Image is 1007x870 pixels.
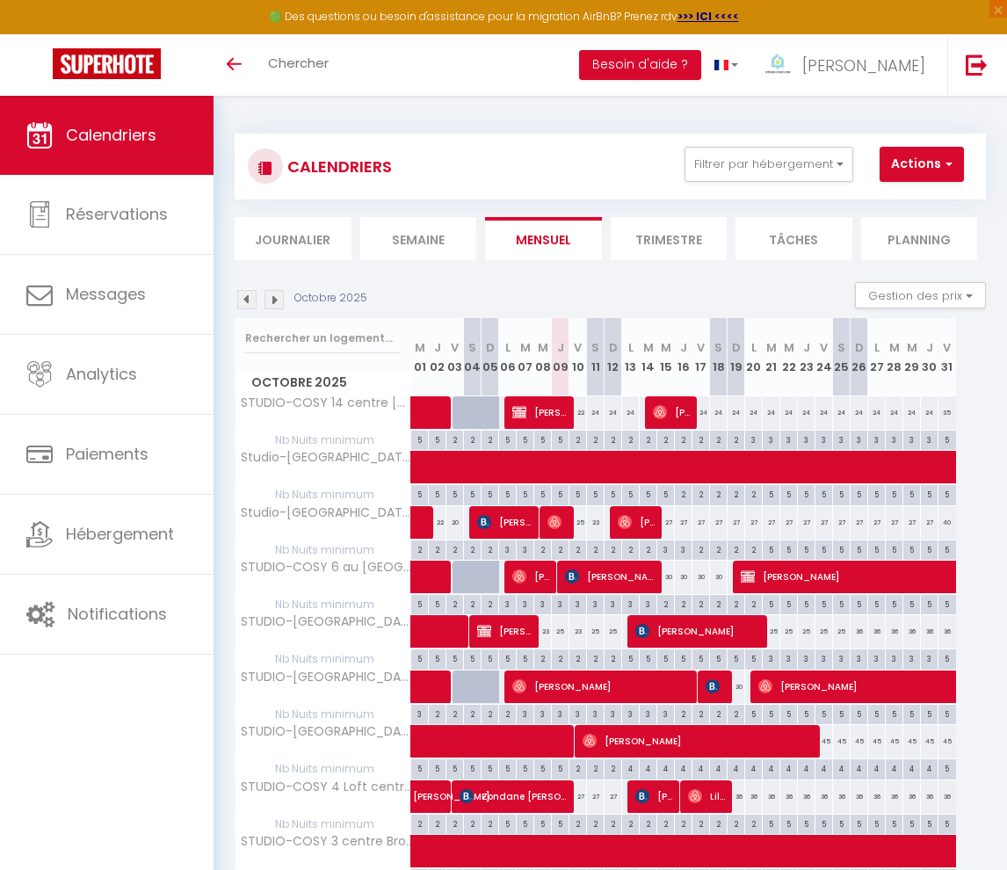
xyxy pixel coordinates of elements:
[434,339,441,356] abbr: J
[728,396,745,429] div: 24
[464,485,481,502] div: 5
[446,431,463,447] div: 2
[605,485,621,502] div: 5
[751,34,947,96] a: ... [PERSON_NAME]
[429,485,446,502] div: 5
[833,318,851,396] th: 25
[499,485,516,502] div: 5
[569,595,586,612] div: 3
[534,485,551,502] div: 5
[622,485,639,502] div: 5
[921,540,938,557] div: 5
[477,505,536,539] span: [PERSON_NAME]
[413,771,494,804] span: [PERSON_NAME]
[517,595,533,612] div: 3
[661,339,671,356] abbr: M
[868,485,885,502] div: 5
[685,147,853,182] button: Filtrer par hébergement
[706,670,729,703] span: [PERSON_NAME]
[569,485,586,502] div: 5
[235,540,410,560] span: Nb Nuits minimum
[903,318,921,396] th: 29
[903,485,920,502] div: 5
[499,540,516,557] div: 3
[569,615,587,648] div: 23
[538,339,548,356] abbr: M
[815,506,833,539] div: 27
[861,217,978,260] li: Planning
[294,290,367,307] p: Octobre 2025
[921,506,938,539] div: 27
[677,9,739,24] strong: >>> ICI <<<<
[360,217,477,260] li: Semaine
[517,540,533,557] div: 3
[833,540,850,557] div: 5
[605,615,622,648] div: 25
[569,506,587,539] div: 25
[579,50,701,80] button: Besoin d'aide ?
[675,506,692,539] div: 27
[505,339,511,356] abbr: L
[657,431,674,447] div: 2
[609,339,618,356] abbr: D
[552,540,569,557] div: 2
[235,370,410,395] span: Octobre 2025
[464,318,482,396] th: 04
[728,506,745,539] div: 27
[784,339,794,356] abbr: M
[583,724,817,758] span: [PERSON_NAME]
[833,506,851,539] div: 27
[697,339,705,356] abbr: V
[482,595,498,612] div: 2
[569,431,586,447] div: 2
[411,485,428,502] div: 5
[851,485,867,502] div: 5
[486,339,495,356] abbr: D
[921,485,938,502] div: 5
[235,485,410,504] span: Nb Nuits minimum
[710,396,728,429] div: 24
[574,339,582,356] abbr: V
[640,431,656,447] div: 2
[851,540,867,557] div: 5
[815,595,832,612] div: 5
[520,339,531,356] abbr: M
[675,540,692,557] div: 3
[763,506,780,539] div: 27
[446,540,463,557] div: 2
[411,318,429,396] th: 01
[268,54,329,72] span: Chercher
[411,595,428,612] div: 5
[66,523,174,545] span: Hébergement
[482,318,499,396] th: 05
[780,318,798,396] th: 22
[763,318,780,396] th: 21
[657,485,674,502] div: 5
[635,614,764,648] span: [PERSON_NAME]
[468,339,476,356] abbr: S
[732,339,741,356] abbr: D
[886,431,902,447] div: 3
[751,339,757,356] abbr: L
[512,560,554,593] span: [PERSON_NAME]
[855,339,864,356] abbr: D
[640,485,656,502] div: 5
[745,396,763,429] div: 24
[238,506,414,519] span: Studio-[GEOGRAPHIC_DATA]
[534,431,551,447] div: 5
[534,595,551,612] div: 3
[815,485,832,502] div: 5
[880,147,964,182] button: Actions
[833,396,851,429] div: 24
[477,614,536,648] span: [PERSON_NAME]
[446,485,463,502] div: 5
[643,339,654,356] abbr: M
[534,318,552,396] th: 08
[675,595,692,612] div: 2
[764,50,791,83] img: ...
[238,615,414,628] span: STUDIO-[GEOGRAPHIC_DATA]
[833,485,850,502] div: 5
[926,339,933,356] abbr: J
[245,323,401,354] input: Rechercher un logement...
[728,595,744,612] div: 2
